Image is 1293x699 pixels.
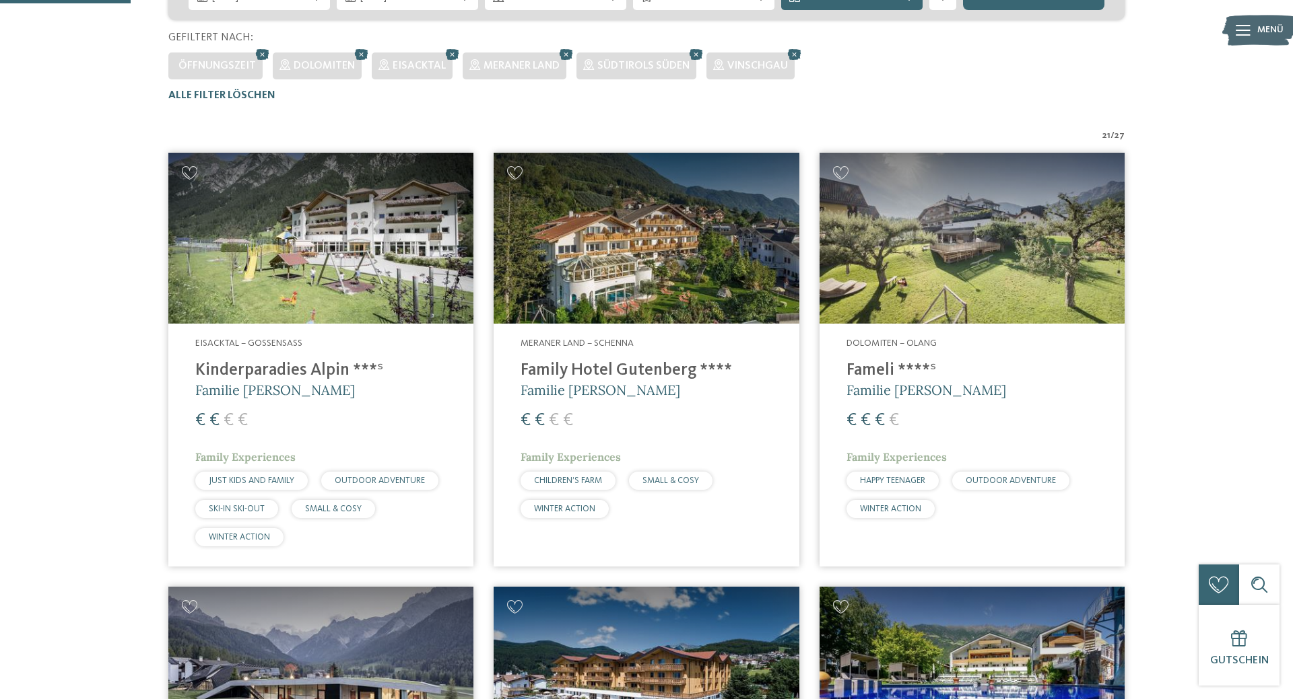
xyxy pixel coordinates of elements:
[521,338,634,348] span: Meraner Land – Schenna
[294,61,355,71] span: Dolomiten
[847,412,857,429] span: €
[860,476,925,485] span: HAPPY TEENAGER
[209,505,265,513] span: SKI-IN SKI-OUT
[847,381,1006,398] span: Familie [PERSON_NAME]
[521,381,680,398] span: Familie [PERSON_NAME]
[549,412,559,429] span: €
[861,412,871,429] span: €
[563,412,573,429] span: €
[209,533,270,542] span: WINTER ACTION
[168,153,473,324] img: Kinderparadies Alpin ***ˢ
[535,412,545,429] span: €
[642,476,699,485] span: SMALL & COSY
[195,450,296,464] span: Family Experiences
[209,412,220,429] span: €
[847,450,947,464] span: Family Experiences
[521,450,621,464] span: Family Experiences
[168,32,253,43] span: Gefiltert nach:
[860,505,921,513] span: WINTER ACTION
[1199,605,1280,686] a: Gutschein
[335,476,425,485] span: OUTDOOR ADVENTURE
[178,61,256,71] span: Öffnungszeit
[820,153,1125,324] img: Familienhotels gesucht? Hier findet ihr die besten!
[195,412,205,429] span: €
[889,412,899,429] span: €
[209,476,294,485] span: JUST KIDS AND FAMILY
[484,61,560,71] span: Meraner Land
[195,381,355,398] span: Familie [PERSON_NAME]
[195,338,302,348] span: Eisacktal – Gossensass
[1115,129,1125,143] span: 27
[1210,655,1269,666] span: Gutschein
[238,412,248,429] span: €
[168,90,275,101] span: Alle Filter löschen
[534,476,602,485] span: CHILDREN’S FARM
[305,505,362,513] span: SMALL & COSY
[168,153,473,566] a: Familienhotels gesucht? Hier findet ihr die besten! Eisacktal – Gossensass Kinderparadies Alpin *...
[820,153,1125,566] a: Familienhotels gesucht? Hier findet ihr die besten! Dolomiten – Olang Fameli ****ˢ Familie [PERSO...
[597,61,690,71] span: Südtirols Süden
[195,361,446,381] h4: Kinderparadies Alpin ***ˢ
[224,412,234,429] span: €
[393,61,446,71] span: Eisacktal
[521,412,531,429] span: €
[875,412,885,429] span: €
[1110,129,1115,143] span: /
[1102,129,1110,143] span: 21
[727,61,788,71] span: Vinschgau
[847,338,937,348] span: Dolomiten – Olang
[534,505,595,513] span: WINTER ACTION
[966,476,1056,485] span: OUTDOOR ADVENTURE
[494,153,799,324] img: Family Hotel Gutenberg ****
[494,153,799,566] a: Familienhotels gesucht? Hier findet ihr die besten! Meraner Land – Schenna Family Hotel Gutenberg...
[521,361,772,381] h4: Family Hotel Gutenberg ****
